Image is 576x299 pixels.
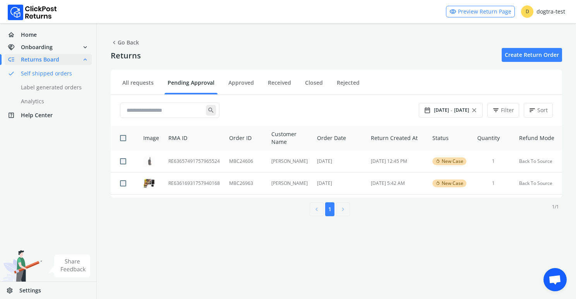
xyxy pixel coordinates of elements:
button: sortSort [524,103,553,118]
span: close [471,105,478,116]
td: MBC24606 [225,150,267,173]
span: filter_list [492,105,499,116]
th: RMA ID [164,126,225,150]
a: help_centerHelp Center [5,110,92,121]
span: settings [6,285,19,296]
a: Analytics [5,96,101,107]
img: row_image [143,178,155,189]
a: Received [265,79,294,92]
span: rotate_left [435,158,440,164]
span: Home [21,31,37,39]
a: homeHome [5,29,92,40]
span: Help Center [21,111,53,119]
a: Pending Approval [165,79,218,92]
img: row_image [143,156,155,166]
td: 1 [473,173,514,195]
a: Approved [225,79,257,92]
td: 1 [473,150,514,173]
td: [DATE] [312,150,366,173]
img: share feedback [48,255,91,277]
th: Refund Mode [514,126,562,150]
a: doneSelf shipped orders [5,68,101,79]
button: chevron_left [310,202,324,216]
span: handshake [8,42,21,53]
td: RE63657491757965524 [164,150,225,173]
span: [DATE] [454,107,469,113]
td: [PERSON_NAME] [267,173,312,195]
td: RE63616931757940168 [164,173,225,195]
a: Rejected [334,79,363,92]
span: chevron_right [339,204,346,215]
td: [DATE] 12:45 PM [366,150,428,173]
span: chevron_left [111,37,118,48]
span: home [8,29,21,40]
span: Filter [501,106,514,114]
span: date_range [424,105,431,116]
th: Image [134,126,164,150]
th: Return Created At [366,126,428,150]
a: Label generated orders [5,82,101,93]
th: Order ID [225,126,267,150]
a: visibilityPreview Return Page [446,6,515,17]
span: Go Back [111,37,139,48]
button: chevron_right [336,202,350,216]
span: search [206,105,216,116]
a: Closed [302,79,326,92]
span: Returns Board [21,56,59,63]
span: sort [529,105,536,116]
span: low_priority [8,54,21,65]
a: Create Return Order [502,48,562,62]
div: Open chat [543,268,567,291]
span: [DATE] [434,107,449,113]
th: Quantity [473,126,514,150]
td: Back To Source [514,173,562,195]
span: expand_more [82,42,89,53]
td: [DATE] 5:42 AM [366,173,428,195]
div: dogtra-test [521,5,565,18]
p: 1 / 1 [552,204,559,210]
span: New Case [442,180,463,186]
span: help_center [8,110,21,121]
th: Status [428,126,472,150]
img: Logo [8,5,57,20]
td: [DATE] [312,173,366,195]
th: Order Date [312,126,366,150]
td: MBC26963 [225,173,267,195]
td: [PERSON_NAME] [267,150,312,173]
span: done [8,68,15,79]
th: Customer Name [267,126,312,150]
span: - [451,106,453,114]
h4: Returns [111,51,141,60]
span: New Case [442,158,463,164]
span: rotate_left [435,180,440,186]
span: D [521,5,533,18]
span: Onboarding [21,43,53,51]
span: expand_less [82,54,89,65]
a: All requests [119,79,157,92]
button: 1 [325,202,334,216]
td: Back To Source [514,150,562,173]
span: chevron_left [313,204,320,215]
span: Settings [19,287,41,294]
span: visibility [449,6,456,17]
